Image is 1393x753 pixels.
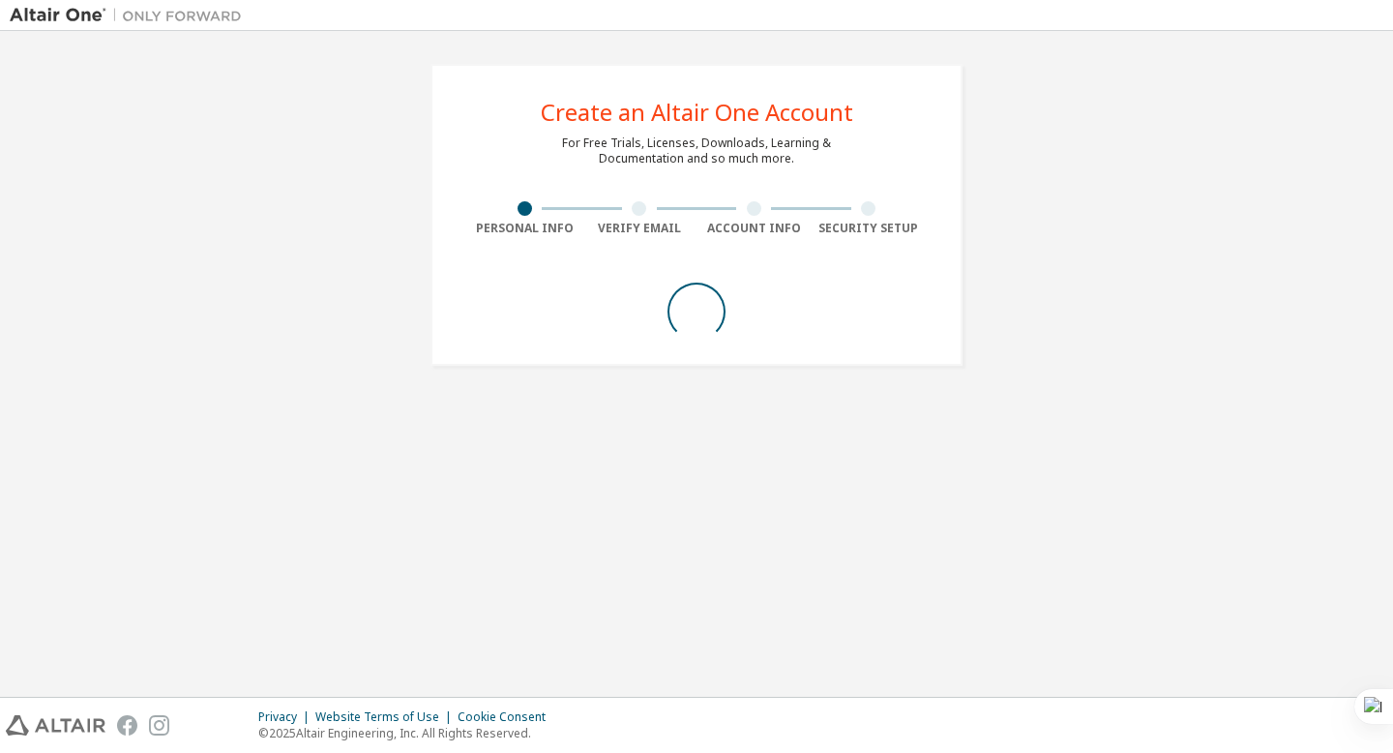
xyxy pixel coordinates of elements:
[6,715,105,736] img: altair_logo.svg
[117,715,137,736] img: facebook.svg
[315,709,458,725] div: Website Terms of Use
[582,221,697,236] div: Verify Email
[696,221,812,236] div: Account Info
[541,101,853,124] div: Create an Altair One Account
[10,6,252,25] img: Altair One
[458,709,557,725] div: Cookie Consent
[258,725,557,741] p: © 2025 Altair Engineering, Inc. All Rights Reserved.
[258,709,315,725] div: Privacy
[812,221,927,236] div: Security Setup
[562,136,831,166] div: For Free Trials, Licenses, Downloads, Learning & Documentation and so much more.
[149,715,169,736] img: instagram.svg
[467,221,582,236] div: Personal Info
